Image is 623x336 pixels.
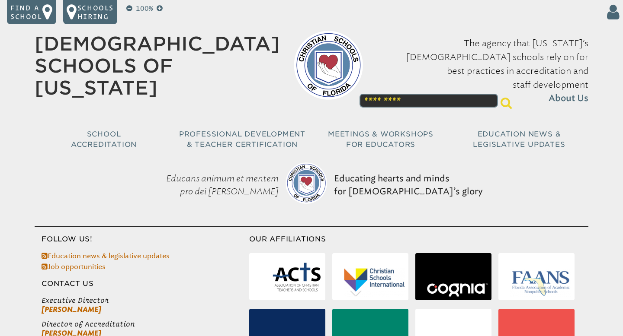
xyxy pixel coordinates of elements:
[35,234,249,244] h3: Follow Us!
[35,32,280,99] a: [DEMOGRAPHIC_DATA] Schools of [US_STATE]
[344,268,405,297] img: Christian Schools International
[42,263,106,271] a: Job opportunities
[77,3,114,21] p: Schools Hiring
[42,320,249,329] span: Director of Accreditation
[42,296,249,305] span: Executive Director
[249,234,588,244] h3: Our Affiliations
[473,130,565,149] span: Education News & Legislative Updates
[71,130,137,149] span: School Accreditation
[179,130,305,149] span: Professional Development & Teacher Certification
[35,279,249,289] h3: Contact Us
[510,269,571,296] img: Florida Association of Academic Nonpublic Schools
[42,305,101,314] a: [PERSON_NAME]
[42,252,170,260] a: Education news & legislative updates
[10,3,42,21] p: Find a school
[331,150,486,219] p: Educating hearts and minds for [DEMOGRAPHIC_DATA]’s glory
[427,283,488,297] img: Cognia
[272,259,322,297] img: Association of Christian Teachers & Schools
[286,162,327,204] img: csf-logo-web-colors.png
[328,130,434,149] span: Meetings & Workshops for Educators
[137,150,282,219] p: Educans animum et mentem pro dei [PERSON_NAME]
[549,92,588,105] span: About Us
[134,3,155,14] p: 100%
[377,36,588,105] p: The agency that [US_STATE]’s [DEMOGRAPHIC_DATA] schools rely on for best practices in accreditati...
[294,31,363,100] img: csf-logo-web-colors.png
